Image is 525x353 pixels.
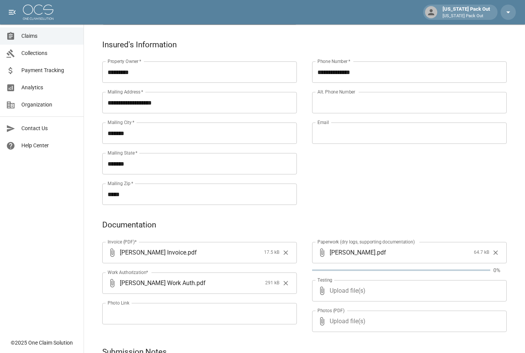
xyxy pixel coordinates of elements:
span: Organization [21,101,77,109]
label: Photo Link [108,300,129,306]
span: Collections [21,49,77,57]
div: © 2025 One Claim Solution [11,339,73,347]
span: Upload file(s) [330,311,486,332]
label: Mailing State [108,150,137,156]
label: Property Owner [108,58,142,64]
span: . pdf [186,248,197,257]
span: Contact Us [21,124,77,132]
label: Paperwork (dry logs, supporting documentation) [317,239,415,245]
p: 0% [493,266,507,274]
label: Mailing Address [108,89,143,95]
button: open drawer [5,5,20,20]
span: Help Center [21,142,77,150]
label: Mailing Zip [108,180,134,187]
span: Claims [21,32,77,40]
img: ocs-logo-white-transparent.png [23,5,53,20]
span: 64.7 kB [474,249,489,256]
span: Payment Tracking [21,66,77,74]
button: Clear [490,247,501,258]
label: Phone Number [317,58,350,64]
p: [US_STATE] Pack Out [443,13,490,19]
span: . pdf [375,248,386,257]
label: Testing [317,277,332,283]
label: Email [317,119,329,126]
button: Clear [280,247,291,258]
button: Clear [280,277,291,289]
span: 17.5 kB [264,249,279,256]
span: 291 kB [265,279,279,287]
span: Upload file(s) [330,280,486,301]
div: [US_STATE] Pack Out [440,5,493,19]
label: Mailing City [108,119,135,126]
span: [PERSON_NAME] Work Auth [120,279,195,287]
span: . pdf [195,279,206,287]
label: Photos (PDF) [317,307,345,314]
label: Invoice (PDF)* [108,239,137,245]
span: [PERSON_NAME] Invoice [120,248,186,257]
span: [PERSON_NAME] [330,248,375,257]
label: Work Authorization* [108,269,148,276]
label: Alt. Phone Number [317,89,355,95]
span: Analytics [21,84,77,92]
